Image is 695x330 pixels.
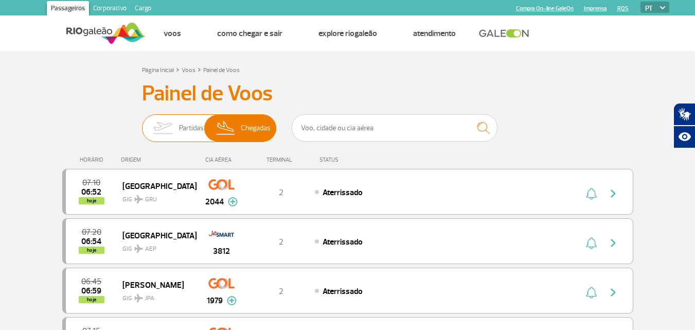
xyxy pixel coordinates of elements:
[145,245,156,254] span: AEP
[323,286,363,297] span: Aterrissado
[147,115,179,142] img: slider-embarque
[413,28,456,39] a: Atendimento
[82,179,100,186] span: 2025-09-28 07:10:00
[145,294,154,303] span: JPA
[314,157,398,163] div: STATUS
[79,247,104,254] span: hoje
[211,115,241,142] img: slider-desembarque
[81,278,101,285] span: 2025-09-28 06:45:00
[131,1,155,18] a: Cargo
[179,115,204,142] span: Partidas
[607,187,619,200] img: seta-direita-painel-voo.svg
[198,63,201,75] a: >
[122,179,188,193] span: [GEOGRAPHIC_DATA]
[292,114,497,142] input: Voo, cidade ou cia aérea
[196,157,247,163] div: CIA AÉREA
[122,229,188,242] span: [GEOGRAPHIC_DATA]
[81,287,101,294] span: 2025-09-28 06:59:08
[205,196,224,208] span: 2044
[279,237,283,247] span: 2
[122,189,188,204] span: GIG
[323,237,363,247] span: Aterrissado
[279,286,283,297] span: 2
[213,245,230,257] span: 3812
[617,5,629,12] a: RQS
[142,81,554,107] h3: Painel de Voos
[227,296,237,305] img: mais-info-painel-voo.svg
[81,188,101,196] span: 2025-09-28 06:52:25
[122,278,188,291] span: [PERSON_NAME]
[134,195,143,203] img: destiny_airplane.svg
[241,115,271,142] span: Chegadas
[81,238,101,245] span: 2025-09-28 06:54:00
[673,103,695,148] div: Plugin de acessibilidade da Hand Talk.
[122,288,188,303] span: GIG
[134,245,143,253] img: destiny_airplane.svg
[47,1,89,18] a: Passageiros
[145,195,157,204] span: GRU
[79,296,104,303] span: hoje
[207,294,223,307] span: 1979
[607,237,619,249] img: seta-direita-painel-voo.svg
[89,1,131,18] a: Corporativo
[122,239,188,254] span: GIG
[584,5,607,12] a: Imprensa
[176,63,180,75] a: >
[673,103,695,126] button: Abrir tradutor de língua de sinais.
[228,197,238,206] img: mais-info-painel-voo.svg
[323,187,363,198] span: Aterrissado
[607,286,619,299] img: seta-direita-painel-voo.svg
[82,229,101,236] span: 2025-09-28 07:20:00
[318,28,377,39] a: Explore RIOgaleão
[134,294,143,302] img: destiny_airplane.svg
[673,126,695,148] button: Abrir recursos assistivos.
[142,66,174,74] a: Página Inicial
[217,28,282,39] a: Como chegar e sair
[586,237,597,249] img: sino-painel-voo.svg
[65,157,121,163] div: HORÁRIO
[121,157,196,163] div: ORIGEM
[182,66,195,74] a: Voos
[79,197,104,204] span: hoje
[586,286,597,299] img: sino-painel-voo.svg
[164,28,181,39] a: Voos
[247,157,314,163] div: TERMINAL
[586,187,597,200] img: sino-painel-voo.svg
[516,5,574,12] a: Compra On-line GaleOn
[203,66,240,74] a: Painel de Voos
[279,187,283,198] span: 2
